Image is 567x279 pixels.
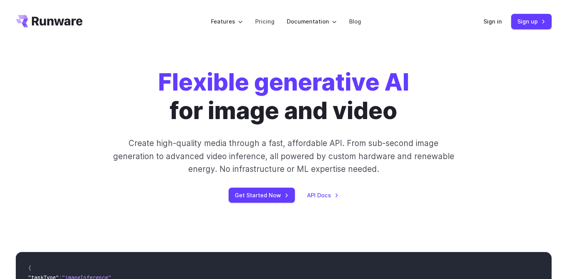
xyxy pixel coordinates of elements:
a: Blog [349,17,361,26]
p: Create high-quality media through a fast, affordable API. From sub-second image generation to adv... [112,137,455,175]
a: API Docs [307,191,339,200]
a: Sign in [483,17,502,26]
label: Documentation [287,17,337,26]
h1: for image and video [158,68,409,124]
a: Get Started Now [229,188,295,203]
span: { [28,265,31,272]
a: Pricing [255,17,274,26]
strong: Flexible generative AI [158,67,409,96]
label: Features [211,17,243,26]
a: Sign up [511,14,552,29]
a: Go to / [16,15,83,27]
